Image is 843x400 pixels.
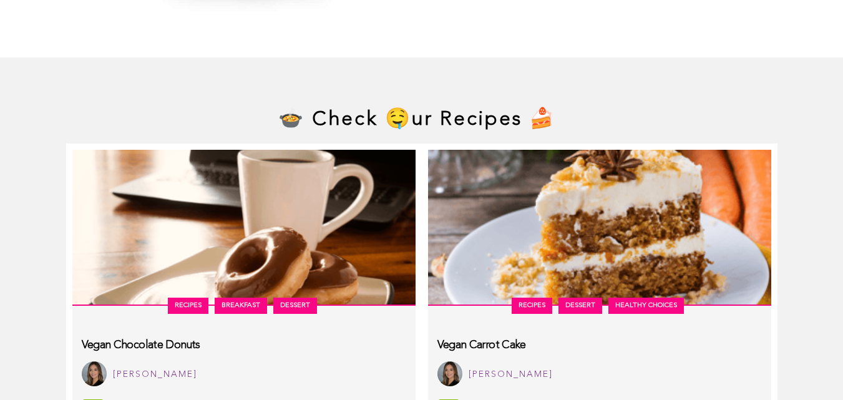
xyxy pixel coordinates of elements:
iframe: Chat Widget [781,340,843,400]
img: Jasmine Oregel [82,361,107,386]
div: [PERSON_NAME] [113,367,197,383]
a: Recipes [512,298,552,314]
div: [PERSON_NAME] [469,367,553,383]
a: Recipes [168,298,208,314]
a: dessert [273,298,317,314]
h3: Vegan Chocolate Donuts [82,339,200,351]
a: Healthy Choices [608,298,684,314]
a: Vegan Chocolate Donuts Jasmine Oregel [PERSON_NAME] [72,329,416,396]
a: Breakfast [215,298,267,314]
img: Vegan-Chocolate-Donuts [72,150,416,306]
img: vegan-carrot-cake [428,150,771,306]
a: Vegan Carrot Cake Jasmine Oregel [PERSON_NAME] [428,329,771,396]
h2: 🍲 Check 🤤ur Recipes 🍰 [278,107,556,131]
a: dessert [558,298,602,314]
img: Jasmine Oregel [437,361,462,386]
h3: Vegan Carrot Cake [437,339,526,351]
